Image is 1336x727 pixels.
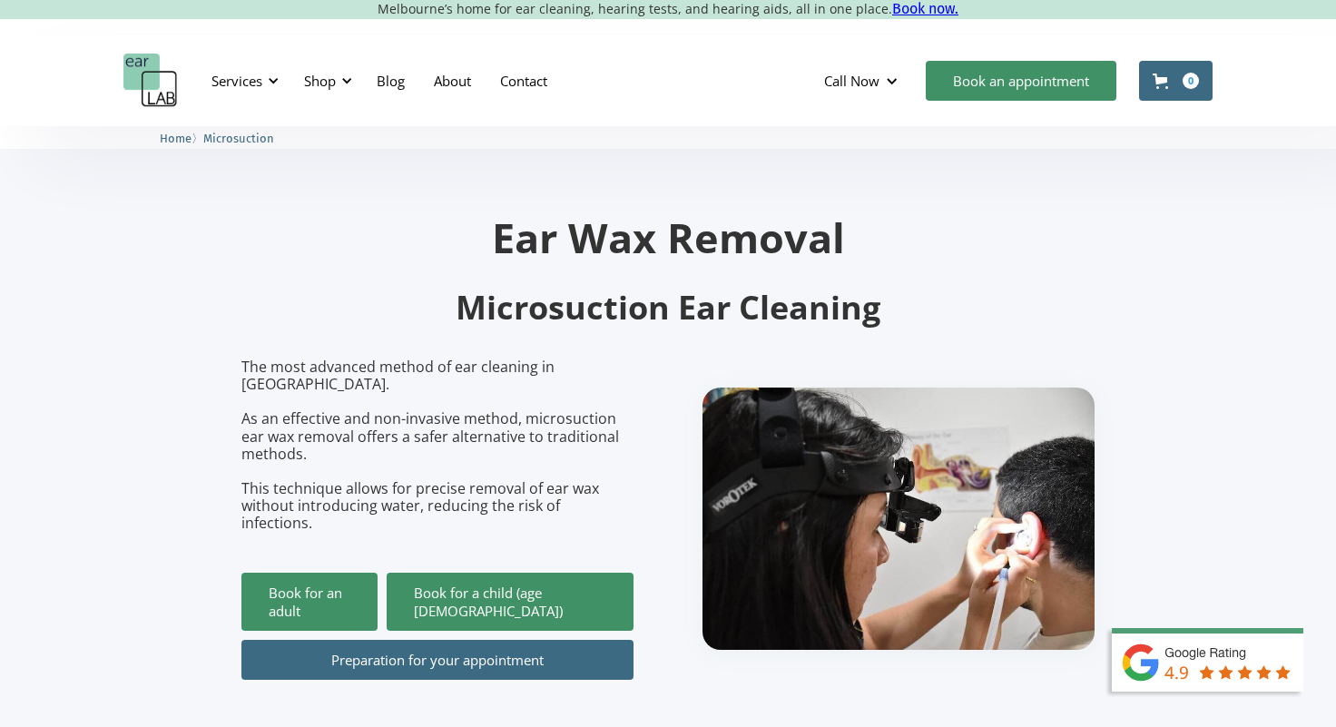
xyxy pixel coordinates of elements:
a: Book an appointment [926,61,1116,101]
span: Microsuction [203,132,274,145]
h2: Microsuction Ear Cleaning [241,287,1095,329]
div: Shop [293,54,358,108]
span: Home [160,132,192,145]
a: home [123,54,178,108]
a: Home [160,129,192,146]
a: Preparation for your appointment [241,640,634,680]
a: About [419,54,486,107]
a: Contact [486,54,562,107]
h1: Ear Wax Removal [241,217,1095,258]
img: boy getting ear checked. [702,388,1095,650]
a: Blog [362,54,419,107]
a: Open cart [1139,61,1213,101]
p: The most advanced method of ear cleaning in [GEOGRAPHIC_DATA]. As an effective and non-invasive m... [241,359,634,533]
div: 0 [1183,73,1199,89]
a: Book for a child (age [DEMOGRAPHIC_DATA]) [387,573,634,631]
a: Microsuction [203,129,274,146]
div: Services [201,54,284,108]
li: 〉 [160,129,203,148]
a: Book for an adult [241,573,378,631]
div: Call Now [810,54,917,108]
div: Shop [304,72,336,90]
div: Services [211,72,262,90]
div: Call Now [824,72,879,90]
